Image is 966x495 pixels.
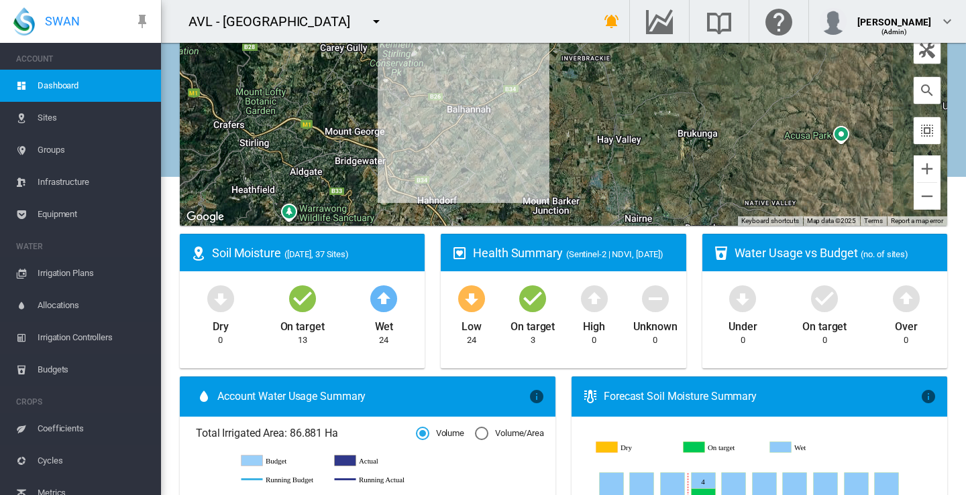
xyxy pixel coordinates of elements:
md-icon: Click here for help [763,13,795,29]
div: 13 [298,334,307,346]
md-icon: Search the knowledge base [703,13,735,29]
span: WATER [16,236,150,257]
div: Soil Moisture [212,244,414,261]
button: icon-magnify [914,77,941,104]
div: On target [802,314,847,334]
md-icon: icon-checkbox-marked-circle [286,282,319,314]
span: Irrigation Controllers [38,322,150,354]
div: AVL - [GEOGRAPHIC_DATA] [189,12,362,31]
div: On target [280,314,325,334]
button: icon-bell-ring [598,8,625,35]
md-icon: icon-minus-circle [639,282,672,314]
div: 0 [904,334,908,346]
div: 3 [531,334,535,346]
md-icon: icon-menu-down [368,13,384,29]
span: Allocations [38,289,150,322]
md-radio-button: Volume/Area [475,427,544,440]
div: On target [511,314,555,334]
span: Total Irrigated Area: 86.881 Ha [196,426,416,441]
a: Terms [864,217,883,224]
span: Equipment [38,198,150,230]
span: (no. of sites) [861,249,908,259]
div: 24 [467,334,476,346]
g: Running Budget [241,474,321,486]
span: CROPS [16,391,150,413]
button: icon-select-all [914,117,941,144]
md-icon: Go to the Data Hub [643,13,676,29]
md-icon: icon-heart-box-outline [451,245,468,261]
md-icon: icon-arrow-down-bold-circle [455,282,488,314]
span: Coefficients [38,413,150,445]
span: Irrigation Plans [38,257,150,289]
div: 0 [741,334,745,346]
div: Dry [213,314,229,334]
div: 0 [592,334,596,346]
span: Groups [38,134,150,166]
div: Unknown [633,314,677,334]
div: 0 [822,334,827,346]
a: Report a map error [891,217,943,224]
span: Sites [38,102,150,134]
g: Budget [241,455,321,467]
span: (Sentinel-2 | NDVI, [DATE]) [566,249,663,259]
span: Cycles [38,445,150,477]
img: Google [183,208,227,226]
span: Account Water Usage Summary [217,389,529,404]
g: On target [684,441,760,453]
md-icon: icon-map-marker-radius [191,245,207,261]
div: Low [462,314,482,334]
md-icon: icon-magnify [919,82,935,98]
div: Forecast Soil Moisture Summary [604,389,920,404]
span: Map data ©2025 [807,217,857,224]
md-icon: icon-arrow-up-bold-circle [578,282,610,314]
div: [PERSON_NAME] [857,10,931,23]
md-icon: icon-bell-ring [604,13,620,29]
g: Running Actual [335,474,415,486]
md-icon: icon-arrow-up-bold-circle [368,282,400,314]
g: Wet [770,441,847,453]
div: Over [895,314,918,334]
md-icon: icon-thermometer-lines [582,388,598,405]
div: Health Summary [473,244,675,261]
md-icon: icon-chevron-down [939,13,955,29]
div: 24 [379,334,388,346]
img: SWAN-Landscape-Logo-Colour-drop.png [13,7,35,36]
md-icon: icon-arrow-down-bold-circle [205,282,237,314]
g: Dry [596,441,673,453]
div: 0 [218,334,223,346]
span: Budgets [38,354,150,386]
md-icon: icon-information [920,388,936,405]
button: Keyboard shortcuts [741,216,799,226]
g: Wet Aug 14, 2025 4 [691,473,715,489]
div: Under [729,314,757,334]
span: ([DATE], 37 Sites) [284,249,349,259]
button: Zoom out [914,183,941,210]
span: SWAN [45,13,80,29]
md-icon: icon-information [529,388,545,405]
md-radio-button: Volume [416,427,464,440]
img: profile.jpg [820,8,847,35]
button: icon-menu-down [363,8,390,35]
div: 0 [653,334,657,346]
span: Dashboard [38,70,150,102]
span: ACCOUNT [16,48,150,70]
div: High [583,314,605,334]
div: Water Usage vs Budget [735,244,936,261]
md-icon: icon-pin [134,13,150,29]
span: (Admin) [881,28,908,36]
md-icon: icon-checkbox-marked-circle [808,282,841,314]
md-icon: icon-checkbox-marked-circle [517,282,549,314]
a: Open this area in Google Maps (opens a new window) [183,208,227,226]
md-icon: icon-arrow-up-bold-circle [890,282,922,314]
md-icon: icon-water [196,388,212,405]
md-icon: icon-arrow-down-bold-circle [727,282,759,314]
div: Wet [375,314,394,334]
md-icon: icon-select-all [919,123,935,139]
span: Infrastructure [38,166,150,198]
md-icon: icon-cup-water [713,245,729,261]
button: Zoom in [914,155,941,182]
g: Actual [335,455,415,467]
